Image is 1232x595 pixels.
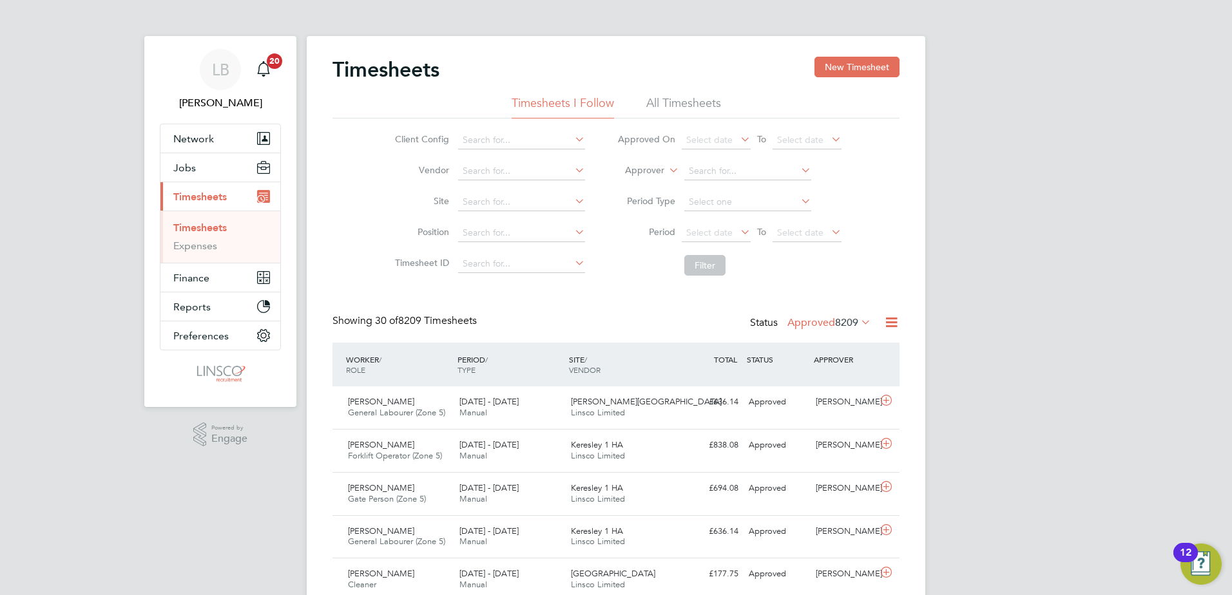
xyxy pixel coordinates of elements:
div: [PERSON_NAME] [811,478,878,499]
div: WORKER [343,348,454,381]
button: Open Resource Center, 12 new notifications [1180,543,1222,585]
label: Vendor [391,164,449,176]
div: Showing [332,314,479,328]
span: [PERSON_NAME] [348,525,414,536]
span: TOTAL [714,354,737,364]
span: [PERSON_NAME] [348,439,414,450]
span: Engage [211,433,247,444]
label: Client Config [391,133,449,145]
span: Reports [173,301,211,313]
div: Approved [744,521,811,542]
div: Timesheets [160,211,280,263]
span: Preferences [173,330,229,342]
span: Manual [459,536,487,547]
h2: Timesheets [332,57,439,82]
button: Network [160,124,280,153]
div: [PERSON_NAME] [811,435,878,456]
div: £636.14 [677,521,744,542]
div: Approved [744,478,811,499]
a: LB[PERSON_NAME] [160,49,281,111]
span: Select date [777,134,823,146]
label: Approver [606,164,664,177]
a: Powered byEngage [193,422,248,447]
a: 20 [251,49,276,90]
span: [DATE] - [DATE] [459,439,519,450]
label: Approved [787,316,871,329]
div: £838.08 [677,435,744,456]
span: [DATE] - [DATE] [459,568,519,579]
span: [PERSON_NAME] [348,482,414,493]
span: 8209 Timesheets [375,314,477,327]
span: Select date [686,134,733,146]
span: Manual [459,493,487,504]
span: Manual [459,579,487,590]
span: Linsco Limited [571,536,625,547]
label: Approved On [617,133,675,145]
div: £694.08 [677,478,744,499]
input: Search for... [458,193,585,211]
span: Cleaner [348,579,376,590]
li: All Timesheets [646,95,721,118]
input: Search for... [458,131,585,149]
span: Keresley 1 HA [571,525,623,536]
div: Approved [744,563,811,585]
div: Approved [744,435,811,456]
a: Timesheets [173,222,227,234]
input: Select one [684,193,811,211]
button: Filter [684,255,726,276]
input: Search for... [458,162,585,180]
span: Manual [459,450,487,461]
div: £636.14 [677,392,744,413]
div: Status [750,314,874,332]
span: General Labourer (Zone 5) [348,536,445,547]
span: [PERSON_NAME] [348,568,414,579]
label: Timesheet ID [391,257,449,269]
span: ROLE [346,364,365,375]
input: Search for... [684,162,811,180]
button: Finance [160,263,280,292]
span: / [379,354,381,364]
label: Position [391,226,449,238]
span: Select date [686,227,733,238]
span: Finance [173,272,209,284]
span: LB [212,61,229,78]
img: linsco-logo-retina.png [193,363,247,384]
button: Reports [160,292,280,321]
span: To [753,223,770,240]
span: Keresley 1 HA [571,482,623,493]
input: Search for... [458,255,585,273]
input: Search for... [458,224,585,242]
span: TYPE [457,364,476,375]
div: Approved [744,392,811,413]
span: Manual [459,407,487,418]
span: Powered by [211,422,247,433]
button: New Timesheet [814,57,900,77]
span: [GEOGRAPHIC_DATA] [571,568,655,579]
span: / [485,354,488,364]
div: [PERSON_NAME] [811,563,878,585]
span: / [584,354,587,364]
span: Linsco Limited [571,450,625,461]
span: Forklift Operator (Zone 5) [348,450,442,461]
span: General Labourer (Zone 5) [348,407,445,418]
div: SITE [566,348,677,381]
span: Lauren Butler [160,95,281,111]
span: To [753,131,770,147]
span: [PERSON_NAME] [348,396,414,407]
span: [DATE] - [DATE] [459,525,519,536]
div: STATUS [744,348,811,371]
span: Linsco Limited [571,407,625,418]
span: Network [173,133,214,145]
span: Timesheets [173,191,227,203]
label: Period [617,226,675,238]
span: [DATE] - [DATE] [459,482,519,493]
div: £177.75 [677,563,744,585]
span: Jobs [173,162,196,174]
nav: Main navigation [144,36,296,407]
span: VENDOR [569,364,601,375]
a: Expenses [173,240,217,252]
span: Linsco Limited [571,579,625,590]
button: Jobs [160,153,280,182]
li: Timesheets I Follow [512,95,614,118]
span: Keresley 1 HA [571,439,623,450]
